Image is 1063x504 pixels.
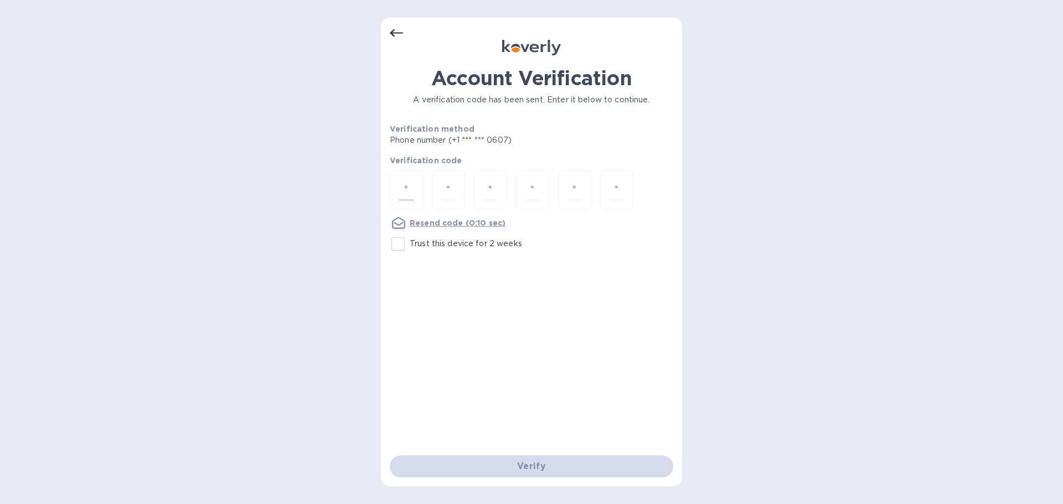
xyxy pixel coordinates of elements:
[390,124,474,133] b: Verification method
[410,238,522,250] p: Trust this device for 2 weeks
[390,155,673,166] p: Verification code
[390,66,673,90] h1: Account Verification
[390,134,596,146] p: Phone number (+1 *** *** 0607)
[390,94,673,106] p: A verification code has been sent. Enter it below to continue.
[410,219,505,227] u: Resend code (0:10 sec)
